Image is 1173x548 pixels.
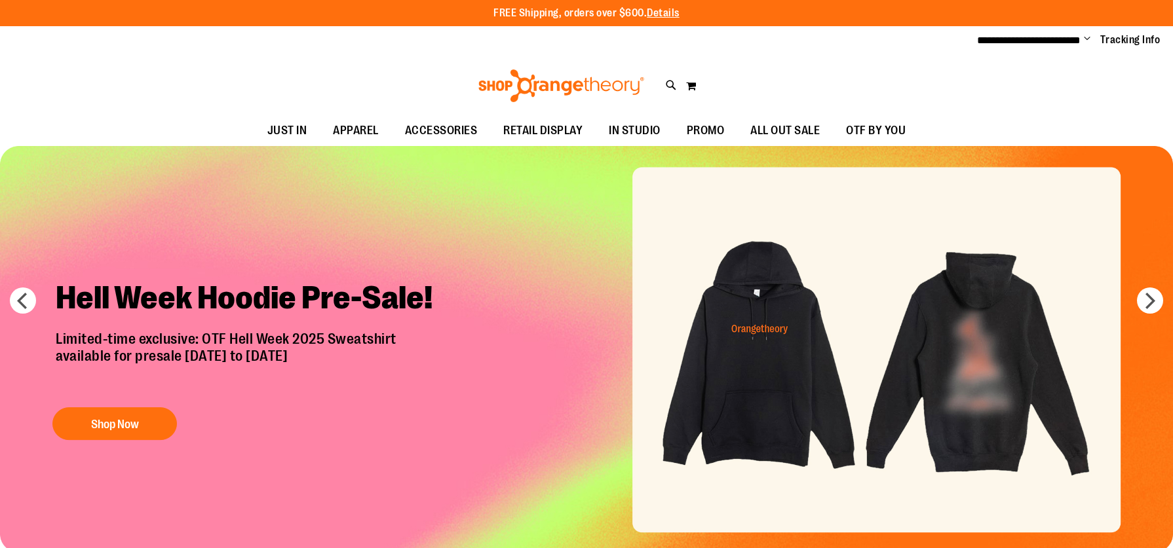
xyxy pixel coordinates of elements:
span: IN STUDIO [609,116,661,145]
p: Limited-time exclusive: OTF Hell Week 2025 Sweatshirt available for presale [DATE] to [DATE] [46,331,455,395]
span: APPAREL [333,116,379,145]
button: next [1137,287,1163,314]
span: PROMO [687,116,725,145]
button: Account menu [1084,33,1090,46]
a: Details [647,7,680,19]
img: Shop Orangetheory [476,69,646,102]
a: Hell Week Hoodie Pre-Sale! Limited-time exclusive: OTF Hell Week 2025 Sweatshirtavailable for pre... [46,268,455,447]
span: RETAIL DISPLAY [503,116,583,145]
span: ACCESSORIES [405,116,478,145]
span: ALL OUT SALE [750,116,820,145]
span: JUST IN [267,116,307,145]
button: prev [10,287,36,314]
span: OTF BY YOU [846,116,906,145]
button: Shop Now [52,407,177,440]
a: Tracking Info [1100,33,1161,47]
p: FREE Shipping, orders over $600. [493,6,680,21]
h2: Hell Week Hoodie Pre-Sale! [46,268,455,331]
